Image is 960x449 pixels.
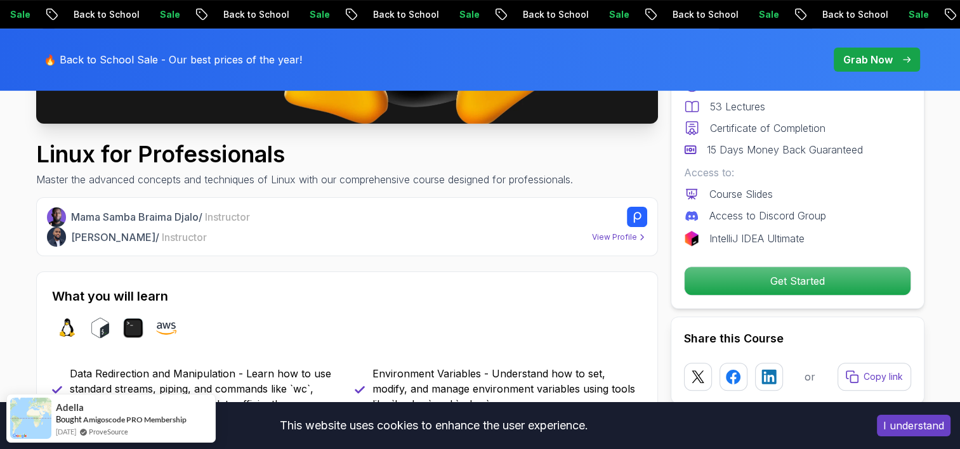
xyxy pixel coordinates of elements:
[685,267,911,295] p: Get Started
[709,231,805,246] p: IntelliJ IDEA Ultimate
[793,8,879,21] p: Back to School
[56,414,82,424] span: Bought
[162,231,207,244] span: Instructor
[877,415,950,436] button: Accept cookies
[70,366,339,412] p: Data Redirection and Manipulation - Learn how to use standard streams, piping, and commands like ...
[805,369,815,384] p: or
[643,8,730,21] p: Back to School
[47,227,67,247] img: Abz
[57,318,77,338] img: linux logo
[843,52,893,67] p: Grab Now
[372,366,642,412] p: Environment Variables - Understand how to set, modify, and manage environment variables using too...
[580,8,621,21] p: Sale
[10,412,858,439] div: This website uses cookies to enhance the user experience.
[10,398,51,439] img: provesource social proof notification image
[83,415,187,424] a: Amigoscode PRO Membership
[71,230,207,245] p: [PERSON_NAME] /
[730,8,770,21] p: Sale
[684,330,911,348] h2: Share this Course
[494,8,580,21] p: Back to School
[709,186,773,202] p: Course Slides
[131,8,171,21] p: Sale
[879,8,920,21] p: Sale
[36,141,573,167] h1: Linux for Professionals
[709,208,826,223] p: Access to Discord Group
[280,8,321,21] p: Sale
[430,8,471,21] p: Sale
[71,209,250,224] p: Mama Samba Braima Djalo /
[47,207,67,227] img: Nelson Djalo
[123,318,143,338] img: terminal logo
[156,318,176,338] img: aws logo
[592,231,647,244] a: View Profile
[864,370,903,383] p: Copy link
[710,120,825,136] p: Certificate of Completion
[205,211,250,223] span: Instructor
[684,231,699,246] img: jetbrains logo
[56,402,84,413] span: Adella
[838,363,911,391] button: Copy link
[707,142,863,157] p: 15 Days Money Back Guaranteed
[56,426,76,437] span: [DATE]
[89,426,128,437] a: ProveSource
[44,52,302,67] p: 🔥 Back to School Sale - Our best prices of the year!
[344,8,430,21] p: Back to School
[684,165,911,180] p: Access to:
[684,266,911,296] button: Get Started
[36,172,573,187] p: Master the advanced concepts and techniques of Linux with our comprehensive course designed for p...
[710,99,765,114] p: 53 Lectures
[44,8,131,21] p: Back to School
[90,318,110,338] img: bash logo
[194,8,280,21] p: Back to School
[52,287,642,305] h2: What you will learn
[592,232,637,242] p: View Profile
